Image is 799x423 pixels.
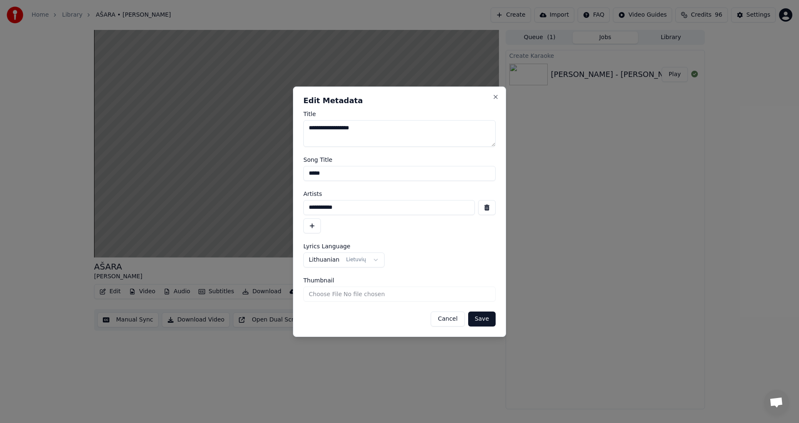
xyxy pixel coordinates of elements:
[303,243,350,249] span: Lyrics Language
[303,97,496,104] h2: Edit Metadata
[468,312,496,327] button: Save
[303,191,496,197] label: Artists
[303,157,496,163] label: Song Title
[303,111,496,117] label: Title
[431,312,464,327] button: Cancel
[303,277,334,283] span: Thumbnail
